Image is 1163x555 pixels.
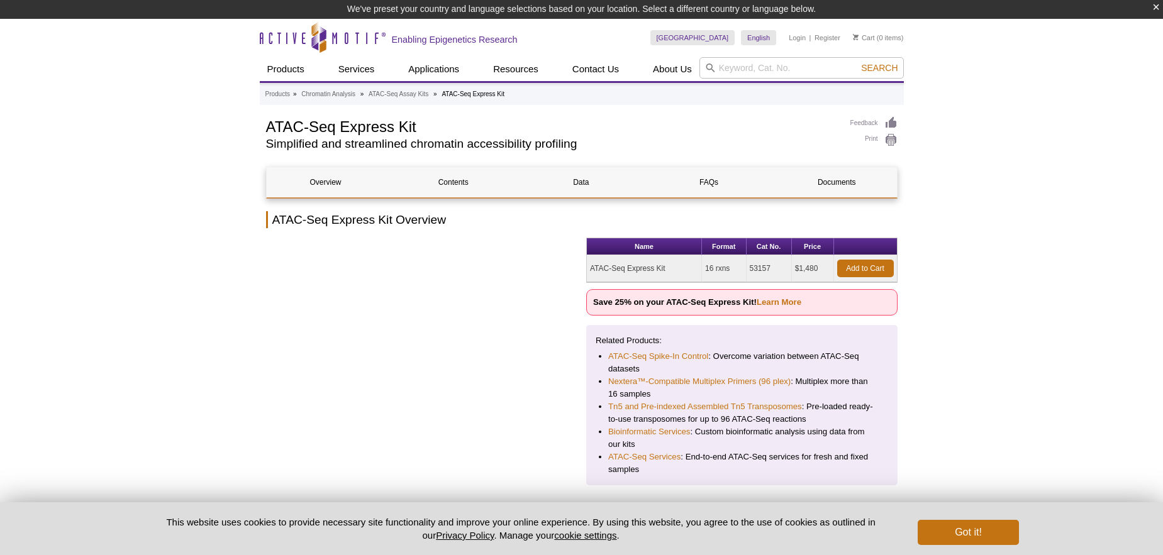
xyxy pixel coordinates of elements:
[608,350,876,375] li: : Overcome variation between ATAC-Seq datasets
[522,167,640,197] a: Data
[777,167,896,197] a: Documents
[587,238,702,255] th: Name
[650,167,768,197] a: FAQs
[565,57,626,81] a: Contact Us
[608,400,802,413] a: Tn5 and Pre-indexed Assembled Tn5 Transposomes
[260,57,312,81] a: Products
[554,530,616,541] button: cookie settings
[861,63,898,73] span: Search
[792,238,834,255] th: Price
[266,211,898,228] h2: ATAC-Seq Express Kit Overview
[293,91,297,97] li: »
[266,138,838,150] h2: Simplified and streamlined chromatin accessibility profiling
[853,33,875,42] a: Cart
[145,515,898,542] p: This website uses cookies to provide necessary site functionality and improve your online experie...
[608,426,876,451] li: : Custom bioinformatic analysis using data from our kits
[850,133,898,147] a: Print
[266,116,838,135] h1: ATAC-Seq Express Kit
[857,62,901,74] button: Search
[645,57,699,81] a: About Us
[608,426,690,438] a: Bioinformatic Services
[608,451,681,463] a: ATAC-Seq Services
[392,34,518,45] h2: Enabling Epigenetics Research
[702,238,747,255] th: Format
[301,89,355,100] a: Chromatin Analysis
[265,89,290,100] a: Products
[442,91,504,97] li: ATAC-Seq Express Kit
[394,167,513,197] a: Contents
[699,57,904,79] input: Keyword, Cat. No.
[433,91,437,97] li: »
[853,34,859,40] img: Your Cart
[596,334,888,347] p: Related Products:
[608,375,876,400] li: : Multiplex more than 16 samples
[789,33,806,42] a: Login
[593,297,801,307] strong: Save 25% on your ATAC-Seq Express Kit!
[331,57,382,81] a: Services
[702,255,747,282] td: 16 rxns
[369,89,428,100] a: ATAC-Seq Assay Kits
[608,400,876,426] li: : Pre-loaded ready-to-use transposomes for up to 96 ATAC-Seq reactions
[267,167,385,197] a: Overview
[608,451,876,476] li: : End-to-end ATAC-Seq services for fresh and fixed samples
[650,30,735,45] a: [GEOGRAPHIC_DATA]
[837,260,894,277] a: Add to Cart
[853,30,904,45] li: (0 items)
[608,350,708,363] a: ATAC-Seq Spike-In Control
[486,57,546,81] a: Resources
[810,30,811,45] li: |
[815,33,840,42] a: Register
[401,57,467,81] a: Applications
[747,255,792,282] td: 53157
[792,255,834,282] td: $1,480
[757,297,801,307] a: Learn More
[587,255,702,282] td: ATAC-Seq Express Kit
[436,530,494,541] a: Privacy Policy
[360,91,364,97] li: »
[608,375,791,388] a: Nextera™-Compatible Multiplex Primers (96 plex)
[747,238,792,255] th: Cat No.
[741,30,776,45] a: English
[850,116,898,130] a: Feedback
[918,520,1018,545] button: Got it!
